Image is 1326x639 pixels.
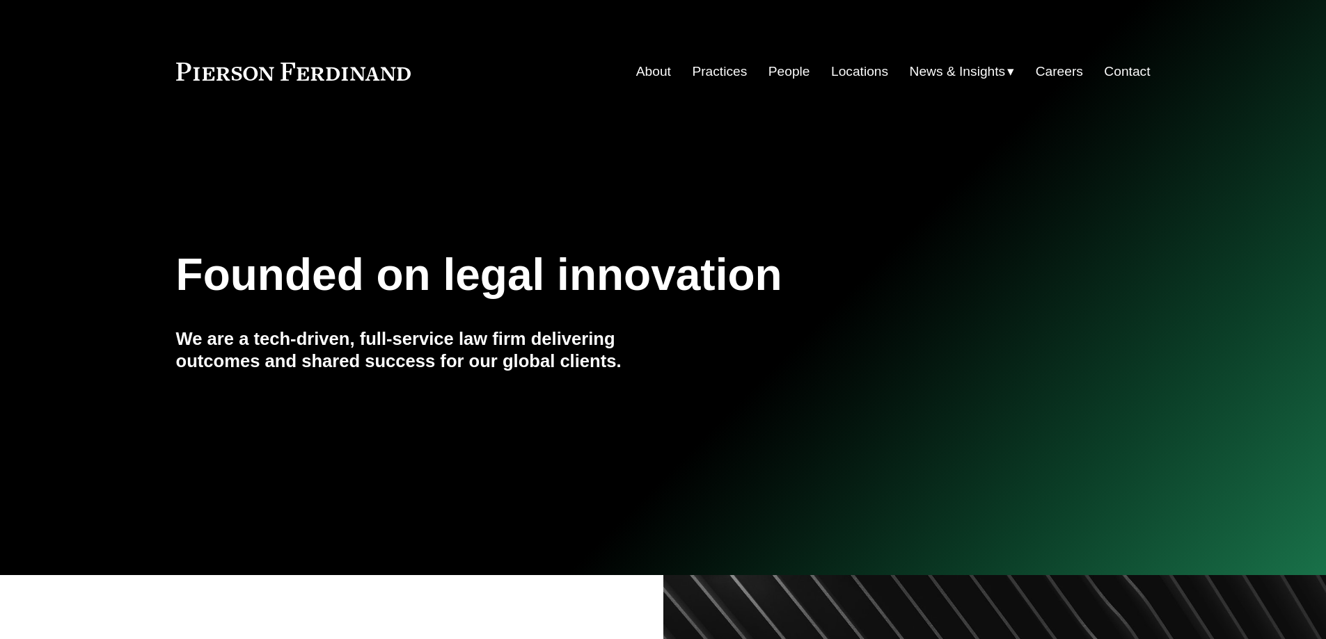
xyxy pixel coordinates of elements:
a: Practices [692,58,747,85]
span: News & Insights [910,60,1006,84]
a: folder dropdown [910,58,1015,85]
a: People [768,58,810,85]
a: Locations [831,58,888,85]
h1: Founded on legal innovation [176,250,988,300]
a: Contact [1104,58,1150,85]
a: Careers [1036,58,1083,85]
h4: We are a tech-driven, full-service law firm delivering outcomes and shared success for our global... [176,327,663,373]
a: About [636,58,671,85]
